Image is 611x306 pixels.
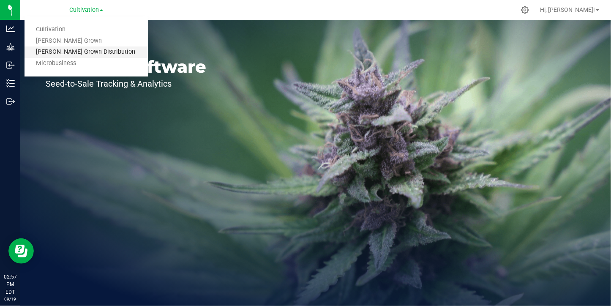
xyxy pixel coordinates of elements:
span: Hi, [PERSON_NAME]! [540,6,595,13]
inline-svg: Analytics [6,25,15,33]
inline-svg: Grow [6,43,15,51]
p: 02:57 PM EDT [4,273,16,296]
inline-svg: Inventory [6,79,15,87]
inline-svg: Outbound [6,97,15,106]
span: Cultivation [69,6,99,14]
p: 09/19 [4,296,16,302]
a: [PERSON_NAME] Grown Distribution [25,46,148,58]
a: [PERSON_NAME] Grown [25,36,148,47]
div: Manage settings [520,6,530,14]
a: Microbusiness [25,58,148,69]
iframe: Resource center [8,238,34,264]
p: Seed-to-Sale Tracking & Analytics [46,79,206,88]
inline-svg: Inbound [6,61,15,69]
a: Cultivation [25,24,148,36]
